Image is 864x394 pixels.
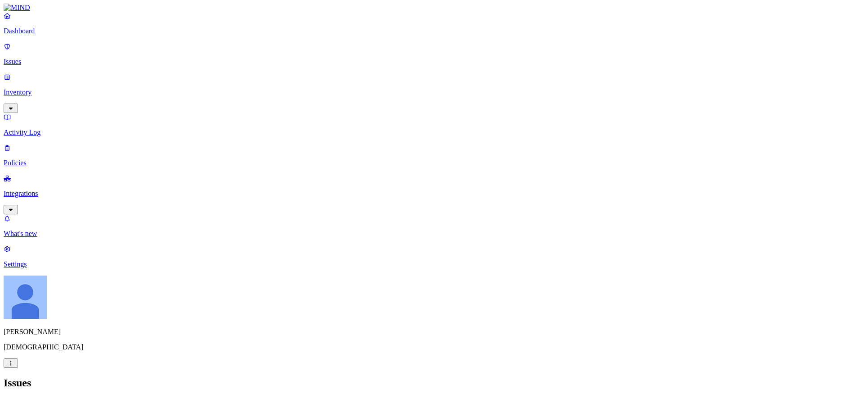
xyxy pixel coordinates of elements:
a: Settings [4,245,860,268]
img: MIND [4,4,30,12]
a: Policies [4,144,860,167]
a: MIND [4,4,860,12]
a: Issues [4,42,860,66]
a: Dashboard [4,12,860,35]
img: Ignacio Rodriguez Paez [4,276,47,319]
a: Activity Log [4,113,860,136]
p: Inventory [4,88,860,96]
p: Policies [4,159,860,167]
p: Dashboard [4,27,860,35]
h2: Issues [4,377,860,389]
a: Inventory [4,73,860,112]
p: [PERSON_NAME] [4,328,860,336]
p: [DEMOGRAPHIC_DATA] [4,343,860,351]
a: What's new [4,214,860,238]
p: Integrations [4,190,860,198]
p: Activity Log [4,128,860,136]
p: What's new [4,230,860,238]
p: Issues [4,58,860,66]
p: Settings [4,260,860,268]
a: Integrations [4,174,860,213]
